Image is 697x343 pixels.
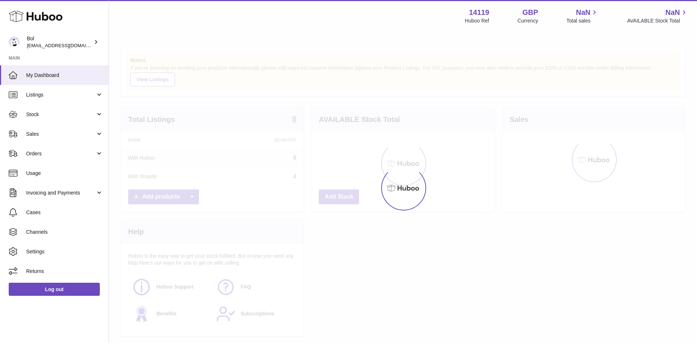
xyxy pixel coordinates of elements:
span: Cases [26,209,103,216]
div: Huboo Ref [465,17,489,24]
div: Currency [518,17,538,24]
div: Bol [27,35,92,49]
a: NaN AVAILABLE Stock Total [627,8,688,24]
span: Listings [26,91,95,98]
span: Orders [26,150,95,157]
img: internalAdmin-14119@internal.huboo.com [9,37,20,48]
span: Stock [26,111,95,118]
span: Returns [26,268,103,275]
span: Sales [26,131,95,138]
span: NaN [576,8,590,17]
span: AVAILABLE Stock Total [627,17,688,24]
span: Settings [26,248,103,255]
strong: 14119 [469,8,489,17]
span: [EMAIL_ADDRESS][DOMAIN_NAME] [27,42,107,48]
span: Invoicing and Payments [26,189,95,196]
a: NaN Total sales [566,8,599,24]
span: Channels [26,229,103,236]
a: Log out [9,283,100,296]
span: My Dashboard [26,72,103,79]
span: Usage [26,170,103,177]
span: NaN [665,8,680,17]
span: Total sales [566,17,599,24]
strong: GBP [522,8,538,17]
